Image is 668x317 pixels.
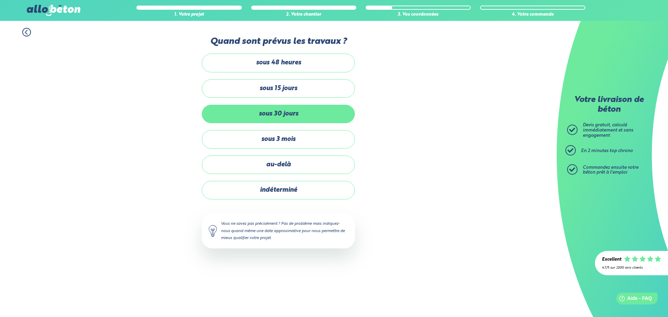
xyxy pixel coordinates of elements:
[202,37,355,47] label: Quand sont prévus les travaux ?
[202,213,355,248] div: Vous ne savez pas précisément ? Pas de problème mais indiquez-nous quand même une date approximat...
[202,130,355,149] label: sous 3 mois
[27,5,80,16] img: allobéton
[606,290,660,309] iframe: Help widget launcher
[202,79,355,98] label: sous 15 jours
[202,181,355,199] label: indéterminé
[251,12,356,17] div: 2. Votre chantier
[480,12,585,17] div: 4. Votre commande
[202,156,355,174] label: au-delà
[366,12,471,17] div: 3. Vos coordonnées
[202,105,355,123] label: sous 30 jours
[136,12,241,17] div: 1. Votre projet
[202,54,355,72] label: sous 48 heures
